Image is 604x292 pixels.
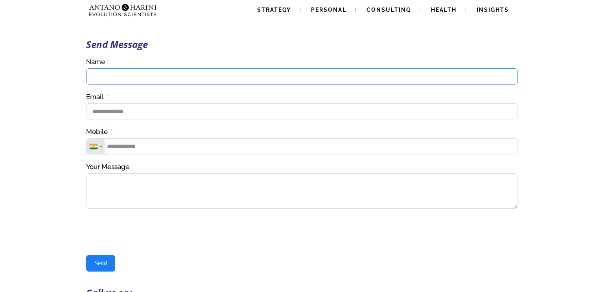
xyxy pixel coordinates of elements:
input: Email [86,103,518,119]
label: Mobile [86,127,113,136]
label: Name [86,57,110,66]
span: Strategy [257,7,291,13]
label: Your Message [86,162,129,171]
span: Personal [311,7,346,13]
span: Insights [477,7,509,13]
iframe: reCAPTCHA [86,217,206,247]
span: Consulting [366,7,411,13]
div: Telephone country code [87,139,105,154]
button: Send [86,255,115,272]
input: Mobile [86,138,518,154]
span: Health [431,7,457,13]
strong: Send Message [86,38,148,51]
textarea: Your Message [86,173,518,209]
label: Email [86,92,109,101]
